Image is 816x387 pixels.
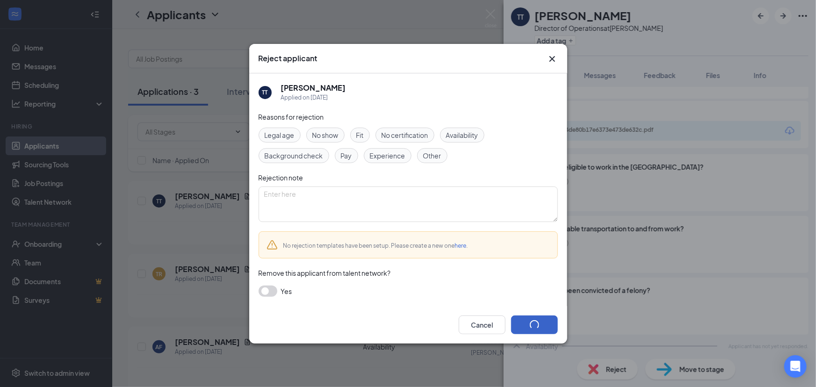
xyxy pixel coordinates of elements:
[265,130,295,140] span: Legal age
[547,53,558,64] svg: Cross
[356,130,364,140] span: Fit
[423,150,441,161] span: Other
[459,315,505,334] button: Cancel
[259,173,303,182] span: Rejection note
[784,355,807,378] div: Open Intercom Messenger
[281,286,292,297] span: Yes
[370,150,405,161] span: Experience
[455,242,467,249] a: here
[547,53,558,64] button: Close
[281,83,346,93] h5: [PERSON_NAME]
[312,130,339,140] span: No show
[382,130,428,140] span: No certification
[283,242,468,249] span: No rejection templates have been setup. Please create a new one .
[265,150,323,161] span: Background check
[446,130,478,140] span: Availability
[259,53,318,64] h3: Reject applicant
[262,88,268,96] div: TT
[341,150,352,161] span: Pay
[259,113,324,121] span: Reasons for rejection
[281,93,346,102] div: Applied on [DATE]
[259,269,391,277] span: Remove this applicant from talent network?
[267,239,278,251] svg: Warning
